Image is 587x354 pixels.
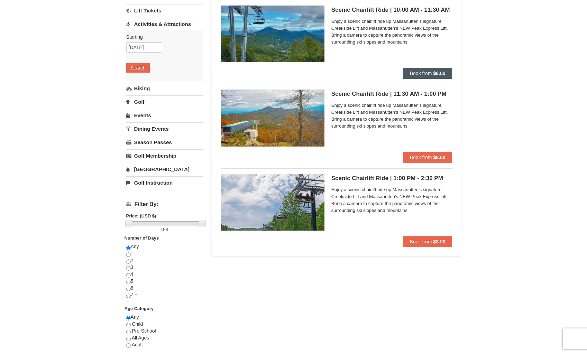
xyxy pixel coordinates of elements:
div: Any 1 2 3 4 5 6 7 + [126,243,203,305]
button: Search [126,63,150,73]
strong: Number of Days [125,235,159,241]
h4: Filter By: [126,201,203,207]
label: - [126,226,203,233]
span: 0 [162,227,164,232]
a: Activities & Attractions [126,18,203,30]
span: Enjoy a scenic chairlift ride up Massanutten’s signature Creekside Lift and Massanutten's NEW Pea... [331,186,452,214]
span: 8 [165,227,168,232]
span: Enjoy a scenic chairlift ride up Massanutten’s signature Creekside Lift and Massanutten's NEW Pea... [331,102,452,130]
a: Events [126,109,203,122]
span: Child [132,321,143,327]
strong: Age Category [125,306,154,311]
a: Lift Tickets [126,4,203,17]
label: Starting [126,34,198,40]
span: All Ages [132,335,149,341]
span: Book from [410,239,432,244]
button: Book from $8.00 [403,68,452,79]
button: Book from $8.00 [403,236,452,247]
span: Enjoy a scenic chairlift ride up Massanutten’s signature Creekside Lift and Massanutten's NEW Pea... [331,18,452,46]
a: Biking [126,82,203,95]
a: Golf Instruction [126,176,203,189]
a: Golf Membership [126,149,203,162]
h5: Scenic Chairlift Ride | 11:30 AM - 1:00 PM [331,91,452,97]
h5: Scenic Chairlift Ride | 10:00 AM - 11:30 AM [331,7,452,13]
span: Book from [410,155,432,160]
img: 24896431-9-664d1467.jpg [221,174,324,231]
strong: Price: (USD $) [126,213,156,218]
strong: $8.00 [433,239,445,244]
strong: $8.00 [433,71,445,76]
h5: Scenic Chairlift Ride | 1:00 PM - 2:30 PM [331,175,452,182]
span: Adult [132,342,143,347]
button: Book from $8.00 [403,152,452,163]
a: Season Passes [126,136,203,149]
span: Pre-School [132,328,156,334]
a: Dining Events [126,122,203,135]
img: 24896431-1-a2e2611b.jpg [221,6,324,62]
strong: $8.00 [433,155,445,160]
a: [GEOGRAPHIC_DATA] [126,163,203,176]
span: Book from [410,71,432,76]
img: 24896431-13-a88f1aaf.jpg [221,90,324,146]
a: Golf [126,95,203,108]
